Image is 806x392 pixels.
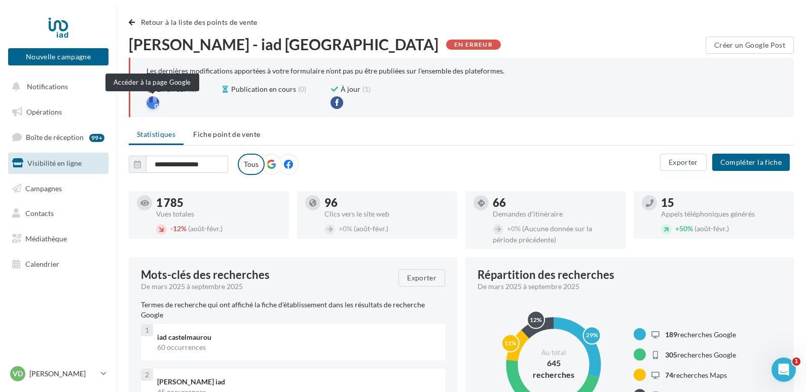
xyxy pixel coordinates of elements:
[188,224,223,233] span: (août-févr.)
[665,371,673,379] span: 74
[362,84,371,94] span: (1)
[665,371,727,379] span: recherches Maps
[339,224,343,233] span: +
[170,224,173,233] span: -
[238,154,265,175] label: Tous
[298,84,306,94] span: (0)
[478,281,774,292] div: De mars 2025 à septembre 2025
[675,224,679,233] span: +
[8,48,108,65] button: Nouvelle campagne
[398,269,445,287] button: Exporter
[89,134,104,142] div: 99+
[507,224,511,233] span: +
[141,281,390,292] div: De mars 2025 à septembre 2025
[772,358,796,382] iframe: Intercom live chat
[6,178,111,199] a: Campagnes
[6,76,106,97] button: Notifications
[8,364,108,383] a: VD [PERSON_NAME]
[193,130,260,138] span: Fiche point de vente
[25,184,62,192] span: Campagnes
[708,157,794,166] a: Compléter la fiche
[141,369,153,381] div: 2
[6,203,111,224] a: Contacts
[478,269,614,280] div: Répartition des recherches
[6,101,111,123] a: Opérations
[157,342,437,352] div: 60 occurrences
[231,84,296,94] span: Publication en cours
[324,197,449,208] div: 96
[156,210,281,218] div: Vues totales
[493,224,592,244] span: (Aucune donnée sur la période précédente)
[341,84,360,94] span: À jour
[660,154,707,171] button: Exporter
[157,332,437,342] div: iad castelmaurou
[129,37,438,52] span: [PERSON_NAME] - iad [GEOGRAPHIC_DATA]
[706,37,794,54] button: Créer un Google Post
[170,224,187,233] span: 12%
[493,210,617,218] div: Demandes d'itinéraire
[25,234,67,243] span: Médiathèque
[141,269,270,280] span: Mots-clés des recherches
[129,16,262,28] button: Retour à la liste des points de vente
[29,369,97,379] p: [PERSON_NAME]
[661,197,786,208] div: 15
[354,224,388,233] span: (août-févr.)
[493,197,617,208] div: 66
[446,40,501,50] div: En erreur
[792,358,800,366] span: 1
[141,324,153,336] div: 1
[27,159,82,167] span: Visibilité en ligne
[6,153,111,174] a: Visibilité en ligne
[6,254,111,275] a: Calendrier
[665,330,736,339] span: recherches Google
[339,224,352,233] span: 0%
[105,74,199,91] div: Accéder à la page Google
[26,133,84,141] span: Boîte de réception
[324,210,449,218] div: Clics vers le site web
[6,126,111,148] a: Boîte de réception99+
[27,82,68,91] span: Notifications
[146,66,778,76] div: Les dernières modifications apportées à votre formulaire n’ont pas pu être publiées sur l’ensembl...
[661,210,786,218] div: Appels téléphoniques générés
[675,224,693,233] span: 50%
[6,228,111,250] a: Médiathèque
[665,350,736,359] span: recherches Google
[665,350,677,359] span: 305
[507,224,521,233] span: 0%
[141,18,258,26] span: Retour à la liste des points de vente
[25,260,59,268] span: Calendrier
[157,377,437,387] div: [PERSON_NAME] iad
[141,300,445,320] p: Termes de recherche qui ont affiché la fiche d'établissement dans les résultats de recherche Google
[156,197,281,208] div: 1 785
[712,154,790,171] button: Compléter la fiche
[26,108,62,116] span: Opérations
[25,209,54,218] span: Contacts
[694,224,729,233] span: (août-févr.)
[665,330,677,339] span: 189
[13,369,23,379] span: VD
